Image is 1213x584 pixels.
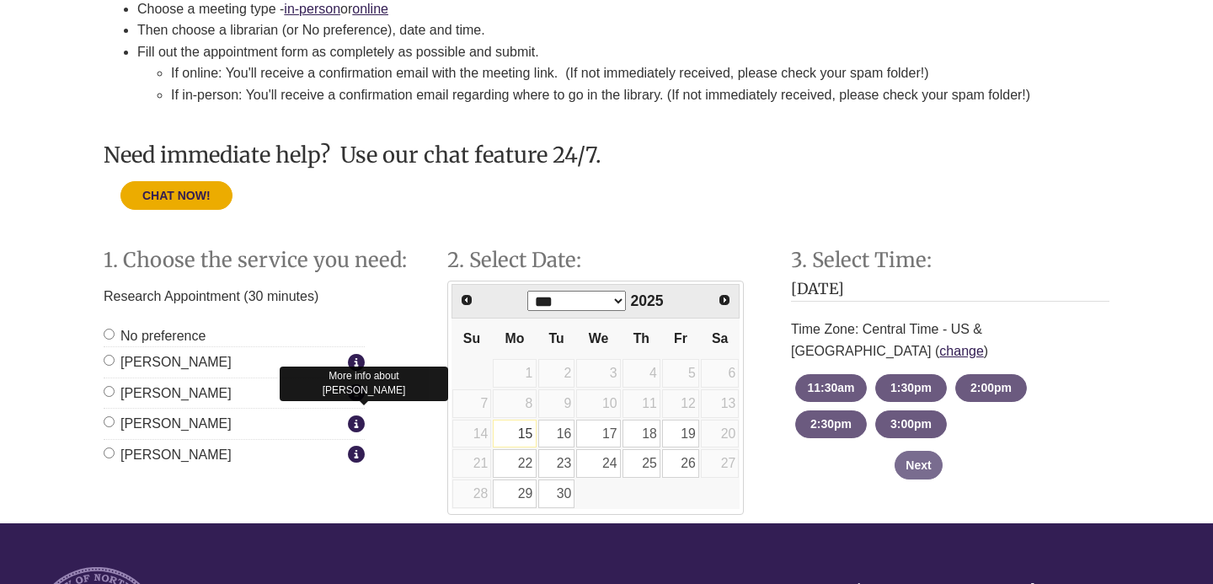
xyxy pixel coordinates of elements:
[171,84,1109,106] li: If in-person: You'll receive a confirmation email regarding where to go in the library. (If not i...
[795,374,867,402] button: 11:30am
[633,331,649,346] span: Thursday
[493,480,536,508] a: 29
[538,449,575,478] a: 23
[623,449,660,478] a: 25
[895,451,942,480] button: Next
[955,374,1027,402] button: 2:00pm
[548,331,564,346] span: Tuesday
[661,448,700,479] td: Available
[104,281,365,313] p: Research Appointment (30 minutes)
[662,420,699,448] a: 19
[120,188,232,202] a: CHAT NOW!
[493,420,536,448] a: 15
[622,419,661,449] td: Available
[492,448,537,479] td: Available
[352,2,388,16] a: online
[661,419,700,449] td: Available
[630,292,663,309] span: 2025
[875,374,947,402] button: 1:30pm
[284,2,340,16] a: in-person
[104,413,344,435] label: [PERSON_NAME]
[104,355,115,366] input: [PERSON_NAME]
[537,448,576,479] td: Available
[104,329,115,340] input: No preference
[171,62,1109,84] li: If online: You'll receive a confirmation email with the meeting link. (If not immediately receive...
[137,19,1109,41] li: Then choose a librarian (or No preference), date and time.
[538,420,575,448] a: 16
[575,448,621,479] td: Available
[505,331,525,346] span: Monday
[104,325,365,466] div: Staff Member Group: In-Person Appointments
[137,41,1109,106] li: Fill out the appointment form as completely as possible and submit.
[674,331,687,346] span: Friday
[492,419,537,449] td: Available
[791,281,1109,303] h3: [DATE]
[575,419,621,449] td: Available
[104,143,1109,167] h3: Need immediate help? Use our chat feature 24/7.
[447,249,766,271] h2: Step 2. Select Date:
[589,331,608,346] span: Wednesday
[104,444,344,466] label: [PERSON_NAME]
[791,310,1109,370] div: Time Zone: Central Time - US & [GEOGRAPHIC_DATA] ( )
[538,480,575,508] a: 30
[104,447,115,458] input: [PERSON_NAME]
[623,420,660,448] a: 18
[492,479,537,509] td: Available
[875,410,947,438] button: 3:00pm
[454,287,481,313] a: Previous Month
[120,181,232,210] button: CHAT NOW!
[718,293,731,307] span: Next
[104,351,344,373] label: [PERSON_NAME]
[795,410,867,438] button: 2:30pm
[791,249,1109,271] h2: Step 3: Select Time:
[104,383,344,405] label: [PERSON_NAME]
[527,291,626,311] select: Select month
[711,287,738,313] a: Next Month
[104,325,206,347] label: No preference
[104,249,422,271] h2: Step 1. Choose the service you need:
[537,419,576,449] td: Available
[460,293,473,307] span: Prev
[576,420,620,448] a: 17
[576,449,620,478] a: 24
[537,479,576,509] td: Available
[104,416,115,427] input: [PERSON_NAME]
[280,367,448,400] div: More info about [PERSON_NAME]
[104,386,115,397] input: [PERSON_NAME]
[939,344,984,358] a: change
[662,449,699,478] a: 26
[712,331,728,346] span: Saturday
[493,449,536,478] a: 22
[622,448,661,479] td: Available
[463,331,480,346] span: Sunday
